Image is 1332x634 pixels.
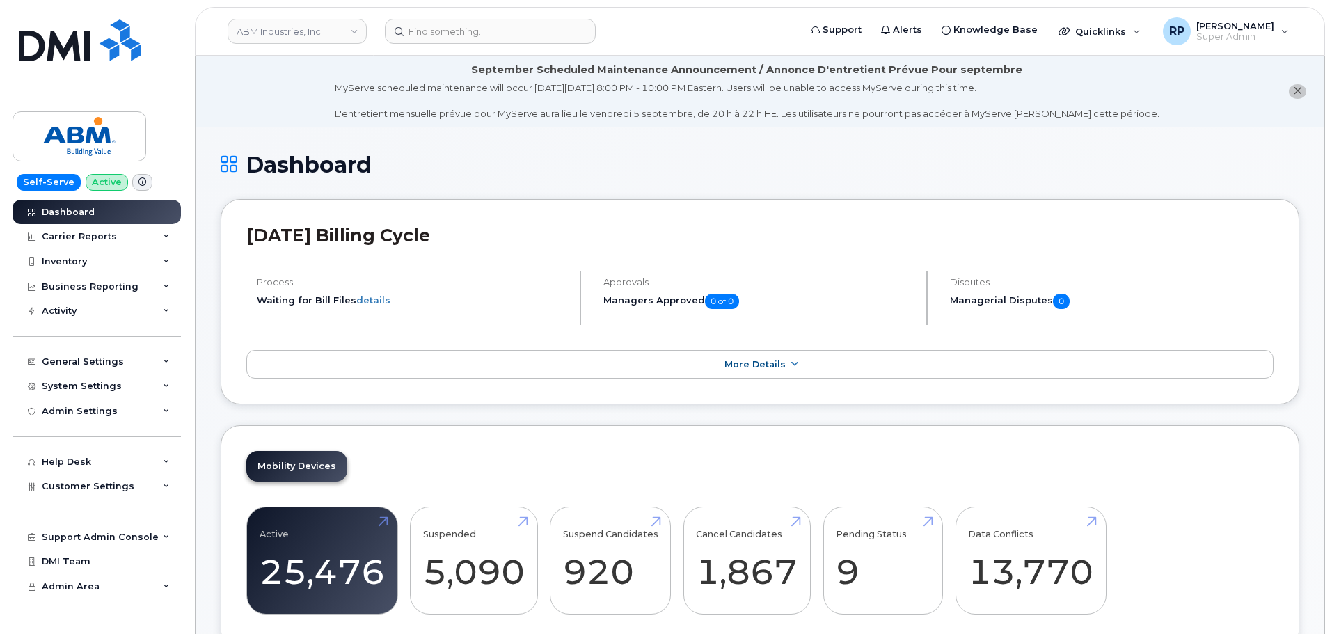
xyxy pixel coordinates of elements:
a: Mobility Devices [246,451,347,482]
a: Cancel Candidates 1,867 [696,515,798,607]
a: Active 25,476 [260,515,385,607]
a: Suspend Candidates 920 [563,515,658,607]
div: MyServe scheduled maintenance will occur [DATE][DATE] 8:00 PM - 10:00 PM Eastern. Users will be u... [335,81,1159,120]
h2: [DATE] Billing Cycle [246,225,1274,246]
h5: Managerial Disputes [950,294,1274,309]
a: Pending Status 9 [836,515,930,607]
h4: Disputes [950,277,1274,287]
a: Data Conflicts 13,770 [968,515,1093,607]
span: 0 of 0 [705,294,739,309]
h4: Approvals [603,277,914,287]
div: September Scheduled Maintenance Announcement / Annonce D'entretient Prévue Pour septembre [471,63,1022,77]
a: Suspended 5,090 [423,515,525,607]
span: More Details [724,359,786,370]
li: Waiting for Bill Files [257,294,568,307]
span: 0 [1053,294,1070,309]
h4: Process [257,277,568,287]
button: close notification [1289,84,1306,99]
h1: Dashboard [221,152,1299,177]
h5: Managers Approved [603,294,914,309]
a: details [356,294,390,306]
